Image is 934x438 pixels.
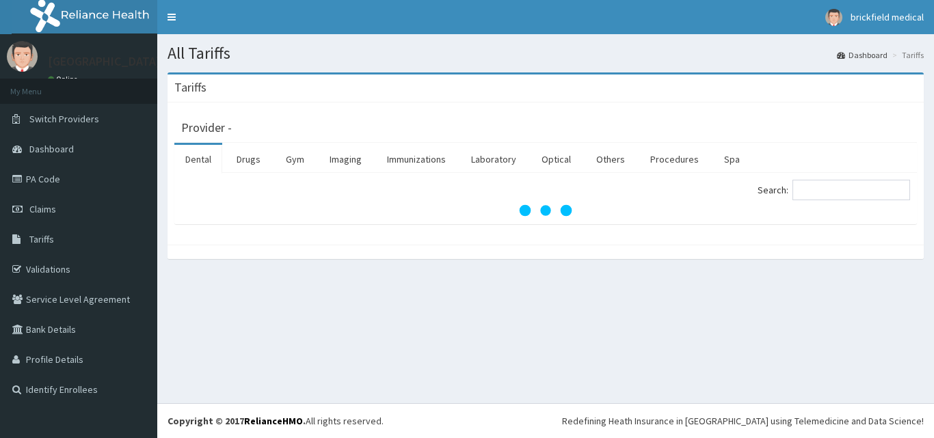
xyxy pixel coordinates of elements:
[825,9,842,26] img: User Image
[174,145,222,174] a: Dental
[29,143,74,155] span: Dashboard
[48,55,161,68] p: [GEOGRAPHIC_DATA]
[851,11,924,23] span: brickfield medical
[889,49,924,61] li: Tariffs
[275,145,315,174] a: Gym
[376,145,457,174] a: Immunizations
[48,74,81,84] a: Online
[168,44,924,62] h1: All Tariffs
[531,145,582,174] a: Optical
[319,145,373,174] a: Imaging
[562,414,924,428] div: Redefining Heath Insurance in [GEOGRAPHIC_DATA] using Telemedicine and Data Science!
[837,49,888,61] a: Dashboard
[181,122,232,134] h3: Provider -
[29,203,56,215] span: Claims
[226,145,271,174] a: Drugs
[168,415,306,427] strong: Copyright © 2017 .
[713,145,751,174] a: Spa
[585,145,636,174] a: Others
[7,41,38,72] img: User Image
[29,233,54,245] span: Tariffs
[29,113,99,125] span: Switch Providers
[174,81,206,94] h3: Tariffs
[792,180,910,200] input: Search:
[758,180,910,200] label: Search:
[518,183,573,238] svg: audio-loading
[244,415,303,427] a: RelianceHMO
[639,145,710,174] a: Procedures
[157,403,934,438] footer: All rights reserved.
[460,145,527,174] a: Laboratory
